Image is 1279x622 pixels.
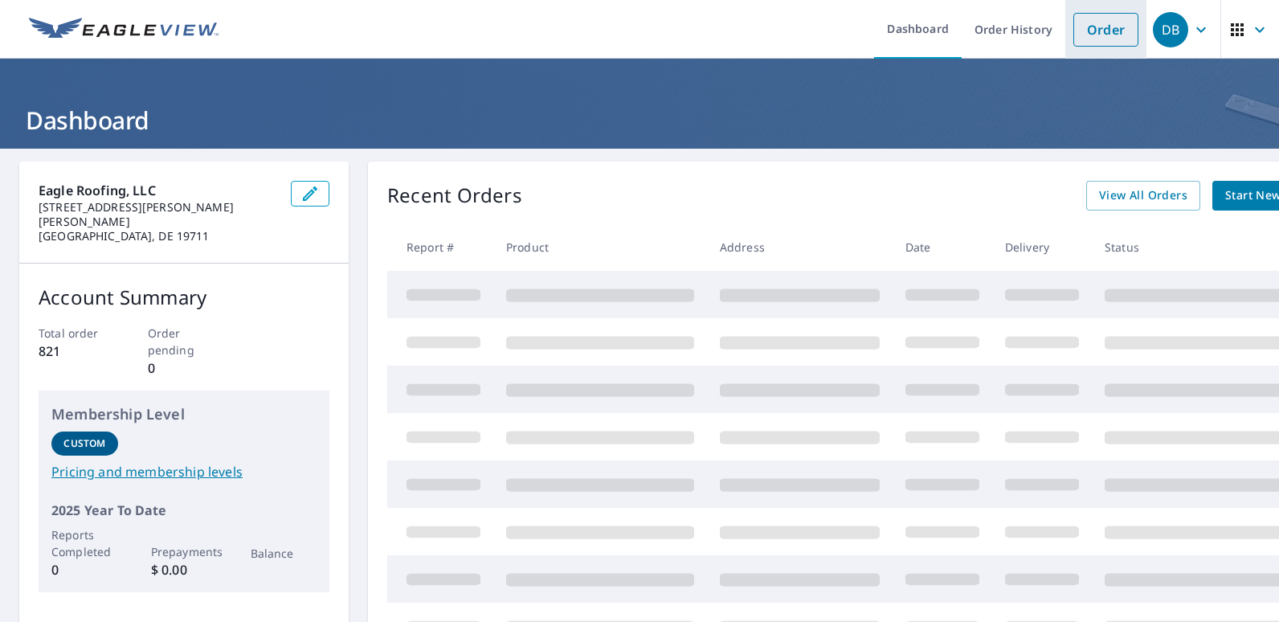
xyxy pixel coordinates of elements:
[39,342,112,361] p: 821
[51,403,317,425] p: Membership Level
[148,325,221,358] p: Order pending
[63,436,105,451] p: Custom
[1153,12,1188,47] div: DB
[29,18,219,42] img: EV Logo
[493,223,707,271] th: Product
[39,181,278,200] p: Eagle Roofing, LLC
[1073,13,1138,47] a: Order
[51,462,317,481] a: Pricing and membership levels
[151,543,218,560] p: Prepayments
[707,223,893,271] th: Address
[387,181,522,211] p: Recent Orders
[992,223,1092,271] th: Delivery
[39,325,112,342] p: Total order
[151,560,218,579] p: $ 0.00
[39,229,278,243] p: [GEOGRAPHIC_DATA], DE 19711
[39,283,329,312] p: Account Summary
[251,545,317,562] p: Balance
[1099,186,1187,206] span: View All Orders
[39,200,278,229] p: [STREET_ADDRESS][PERSON_NAME][PERSON_NAME]
[51,526,118,560] p: Reports Completed
[19,104,1260,137] h1: Dashboard
[1086,181,1200,211] a: View All Orders
[51,501,317,520] p: 2025 Year To Date
[51,560,118,579] p: 0
[893,223,992,271] th: Date
[148,358,221,378] p: 0
[387,223,493,271] th: Report #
